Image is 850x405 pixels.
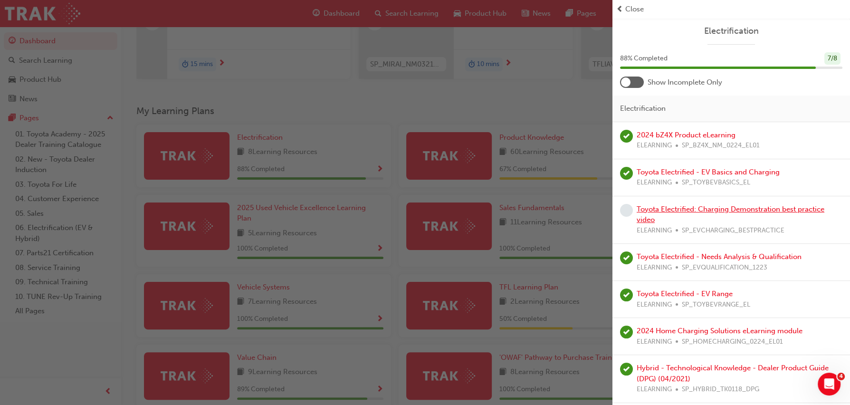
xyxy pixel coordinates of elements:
[682,384,759,395] span: SP_HYBRID_TK0118_DPG
[616,4,623,15] span: prev-icon
[620,289,633,301] span: learningRecordVerb_PASS-icon
[682,177,750,188] span: SP_TOYBEVBASICS_EL
[682,225,784,236] span: SP_EVCHARGING_BESTPRACTICE
[637,131,735,139] a: 2024 bZ4X Product eLearning
[637,252,802,261] a: Toyota Electrified - Needs Analysis & Qualification
[637,384,672,395] span: ELEARNING
[620,251,633,264] span: learningRecordVerb_PASS-icon
[637,225,672,236] span: ELEARNING
[625,4,644,15] span: Close
[682,140,760,151] span: SP_BZ4X_NM_0224_EL01
[637,140,672,151] span: ELEARNING
[637,177,672,188] span: ELEARNING
[682,337,783,347] span: SP_HOMECHARGING_0224_EL01
[837,373,845,380] span: 4
[637,262,672,273] span: ELEARNING
[620,103,666,114] span: Electrification
[637,205,824,224] a: Toyota Electrified: Charging Demonstration best practice video
[682,299,750,310] span: SP_TOYBEVRANGE_EL
[616,4,846,15] button: prev-iconClose
[637,337,672,347] span: ELEARNING
[620,130,633,143] span: learningRecordVerb_PASS-icon
[637,289,733,298] a: Toyota Electrified - EV Range
[620,326,633,338] span: learningRecordVerb_PASS-icon
[648,77,722,88] span: Show Incomplete Only
[637,168,780,176] a: Toyota Electrified - EV Basics and Charging
[818,373,840,395] iframe: Intercom live chat
[620,363,633,376] span: learningRecordVerb_COMPLETE-icon
[637,327,802,335] a: 2024 Home Charging Solutions eLearning module
[637,364,829,383] a: Hybrid - Technological Knowledge - Dealer Product Guide (DPG) (04/2021)
[620,167,633,180] span: learningRecordVerb_PASS-icon
[620,26,842,37] a: Electrification
[637,299,672,310] span: ELEARNING
[620,53,668,64] span: 88 % Completed
[620,204,633,217] span: learningRecordVerb_NONE-icon
[824,52,840,65] div: 7 / 8
[682,262,767,273] span: SP_EVQUALIFICATION_1223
